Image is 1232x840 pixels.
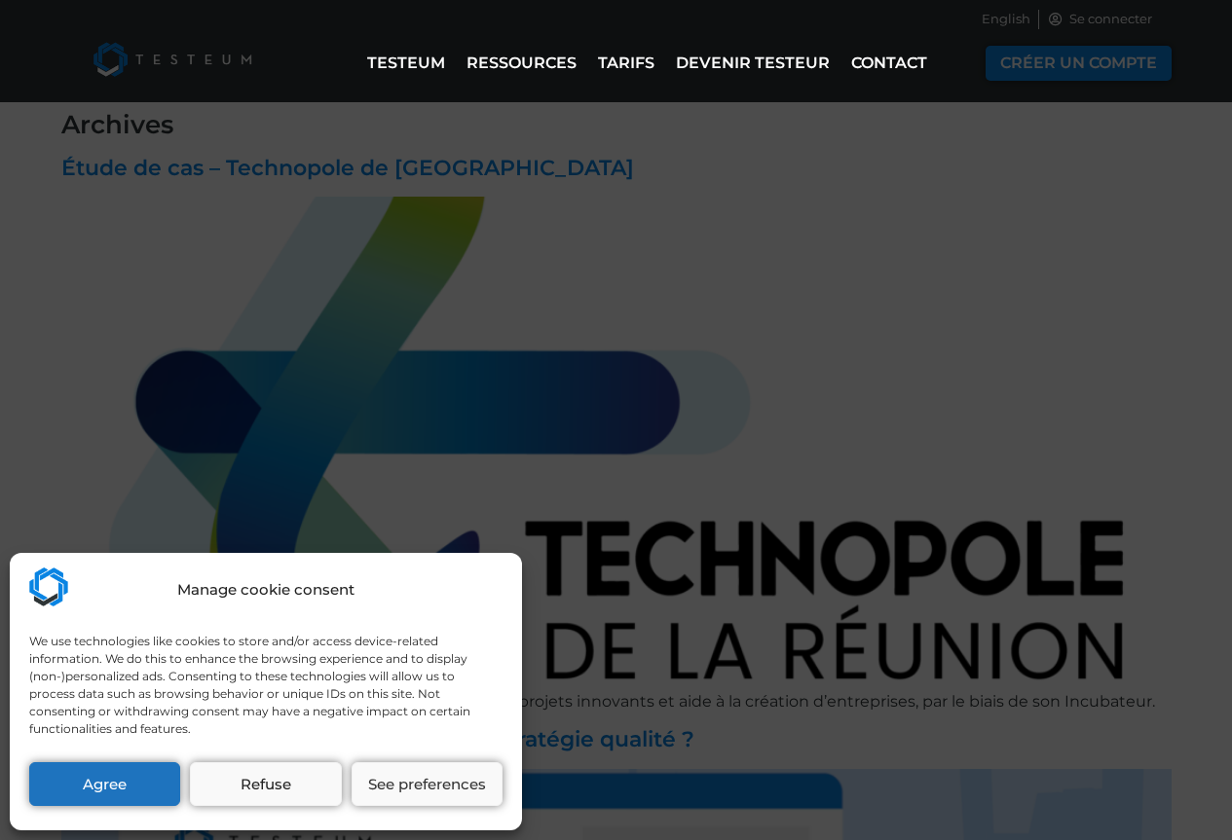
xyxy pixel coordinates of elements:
button: See preferences [352,762,503,806]
a: Tarifs [587,41,665,86]
button: Refuse [190,762,341,806]
a: Contact [840,41,938,86]
nav: Menu [322,41,972,86]
a: Testeum [356,41,456,86]
img: Testeum.com - Application crowdtesting platform [29,567,68,606]
a: Devenir testeur [665,41,840,86]
div: Manage cookie consent [177,579,355,602]
a: Ressources [456,41,587,86]
div: We use technologies like cookies to store and/or access device-related information. We do this to... [29,633,501,738]
button: Agree [29,762,180,806]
